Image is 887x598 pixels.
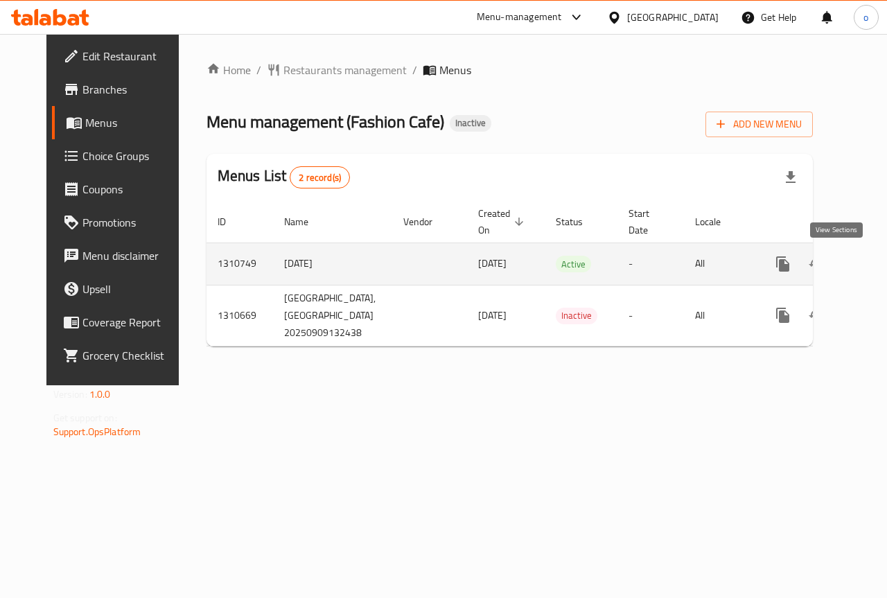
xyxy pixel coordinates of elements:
[284,213,326,230] span: Name
[863,10,868,25] span: o
[556,308,597,324] span: Inactive
[53,385,87,403] span: Version:
[617,243,684,285] td: -
[82,48,184,64] span: Edit Restaurant
[82,347,184,364] span: Grocery Checklist
[82,314,184,331] span: Coverage Report
[629,205,667,238] span: Start Date
[627,10,719,25] div: [GEOGRAPHIC_DATA]
[800,299,833,332] button: Change Status
[412,62,417,78] li: /
[617,285,684,346] td: -
[717,116,802,133] span: Add New Menu
[52,173,195,206] a: Coupons
[52,306,195,339] a: Coverage Report
[290,171,349,184] span: 2 record(s)
[256,62,261,78] li: /
[82,281,184,297] span: Upsell
[89,385,111,403] span: 1.0.0
[684,285,755,346] td: All
[556,256,591,272] span: Active
[695,213,739,230] span: Locale
[218,213,244,230] span: ID
[218,166,350,188] h2: Menus List
[477,9,562,26] div: Menu-management
[207,243,273,285] td: 1310749
[439,62,471,78] span: Menus
[52,39,195,73] a: Edit Restaurant
[82,247,184,264] span: Menu disclaimer
[207,62,814,78] nav: breadcrumb
[52,106,195,139] a: Menus
[52,73,195,106] a: Branches
[478,254,507,272] span: [DATE]
[82,214,184,231] span: Promotions
[82,81,184,98] span: Branches
[267,62,407,78] a: Restaurants management
[774,161,807,194] div: Export file
[52,339,195,372] a: Grocery Checklist
[556,308,597,324] div: Inactive
[207,106,444,137] span: Menu management ( Fashion Cafe )
[478,306,507,324] span: [DATE]
[273,243,392,285] td: [DATE]
[52,239,195,272] a: Menu disclaimer
[766,247,800,281] button: more
[766,299,800,332] button: more
[705,112,813,137] button: Add New Menu
[85,114,184,131] span: Menus
[207,285,273,346] td: 1310669
[556,213,601,230] span: Status
[82,181,184,197] span: Coupons
[82,148,184,164] span: Choice Groups
[53,409,117,427] span: Get support on:
[52,206,195,239] a: Promotions
[52,272,195,306] a: Upsell
[684,243,755,285] td: All
[52,139,195,173] a: Choice Groups
[450,117,491,129] span: Inactive
[478,205,528,238] span: Created On
[403,213,450,230] span: Vendor
[273,285,392,346] td: [GEOGRAPHIC_DATA],[GEOGRAPHIC_DATA] 20250909132438
[450,115,491,132] div: Inactive
[207,62,251,78] a: Home
[53,423,141,441] a: Support.OpsPlatform
[283,62,407,78] span: Restaurants management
